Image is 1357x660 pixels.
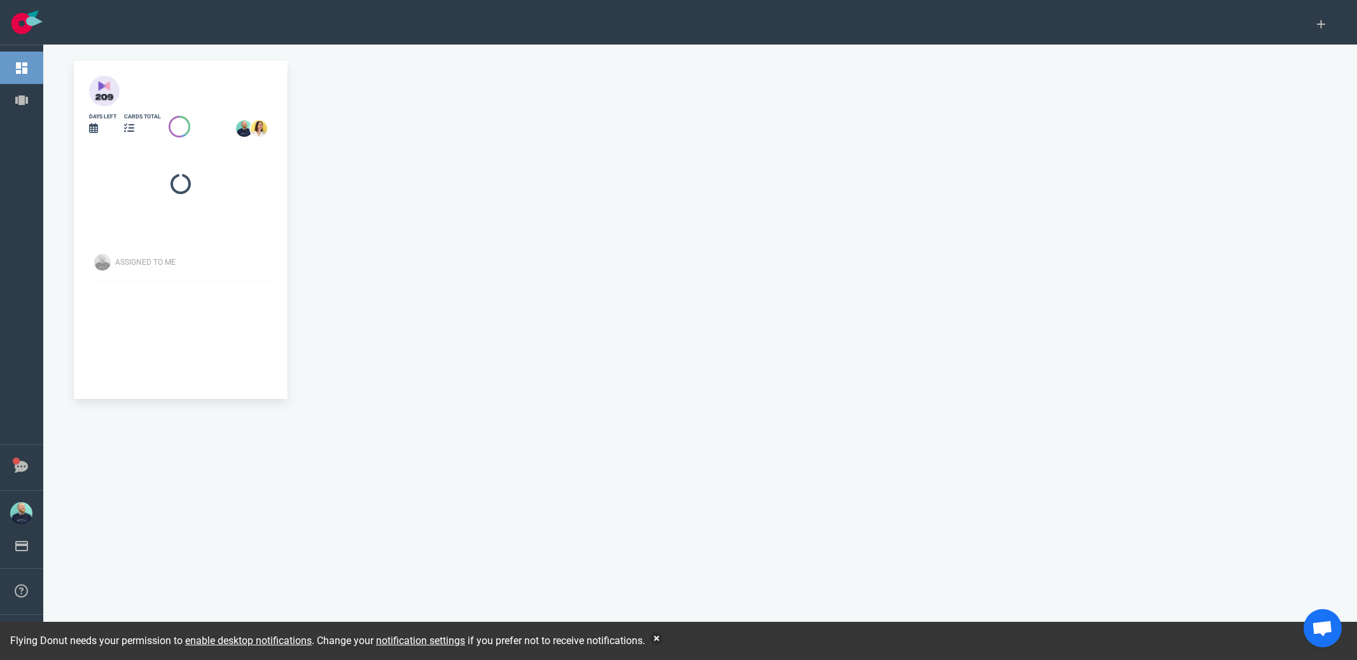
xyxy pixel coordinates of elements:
[124,113,161,121] div: cards total
[94,254,111,270] img: Avatar
[185,635,312,647] a: enable desktop notifications
[89,113,116,121] div: days left
[236,120,253,137] img: 26
[312,635,645,647] span: . Change your if you prefer not to receive notifications.
[89,76,120,106] img: 40
[376,635,465,647] a: notification settings
[1304,609,1342,647] div: Ouvrir le chat
[10,635,312,647] span: Flying Donut needs your permission to
[115,256,280,268] div: Assigned To Me
[251,120,267,137] img: 26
